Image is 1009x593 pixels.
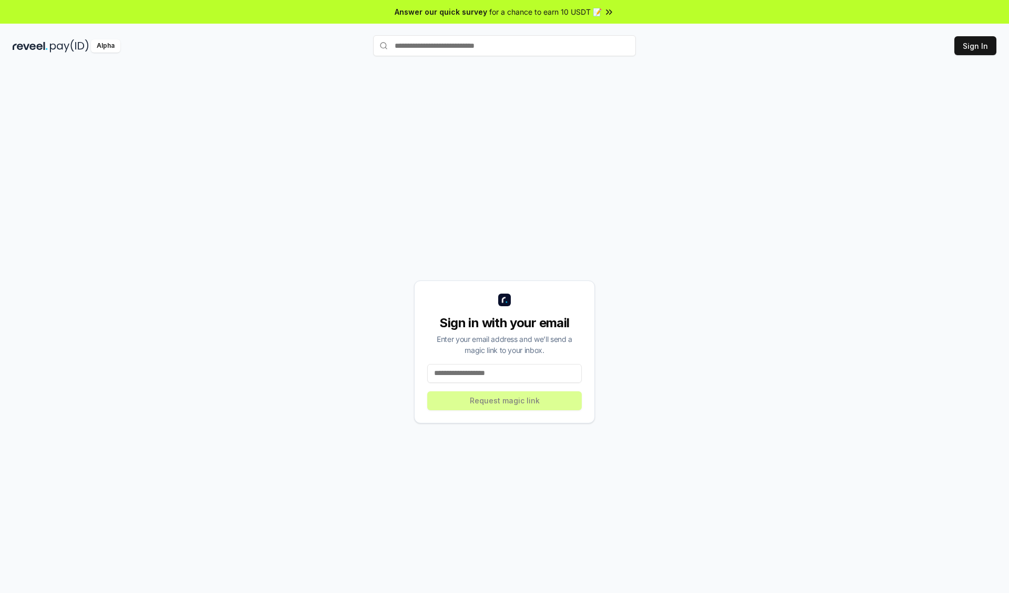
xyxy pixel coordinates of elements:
span: for a chance to earn 10 USDT 📝 [489,6,602,17]
div: Alpha [91,39,120,53]
div: Sign in with your email [427,315,582,331]
img: logo_small [498,294,511,306]
div: Enter your email address and we’ll send a magic link to your inbox. [427,334,582,356]
img: pay_id [50,39,89,53]
span: Answer our quick survey [395,6,487,17]
img: reveel_dark [13,39,48,53]
button: Sign In [954,36,996,55]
